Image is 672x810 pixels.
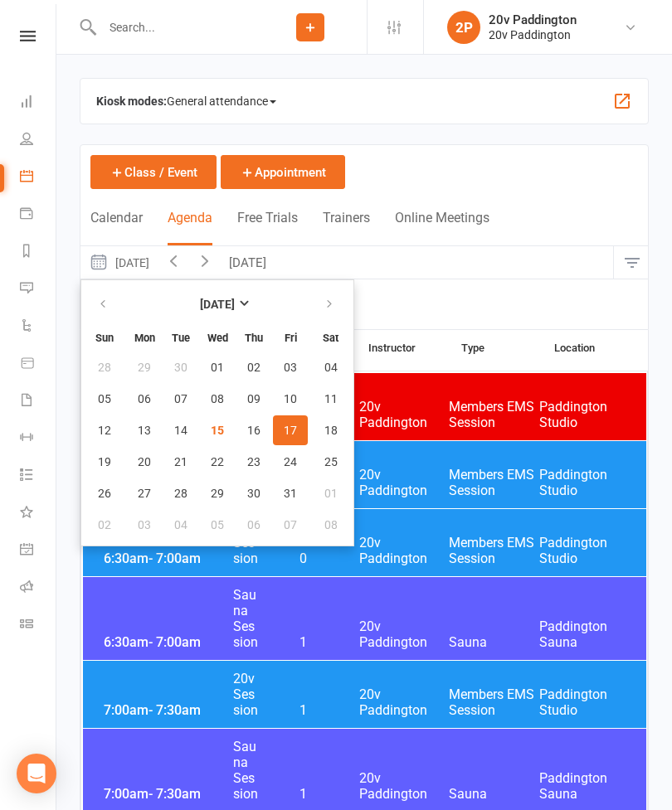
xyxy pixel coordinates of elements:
[138,455,151,468] span: 20
[100,786,232,802] span: 7:00am
[138,487,151,500] span: 27
[359,399,450,430] span: 20v Paddington
[309,415,352,445] button: 18
[211,392,224,405] span: 08
[138,392,151,405] span: 06
[324,424,338,437] span: 18
[221,246,279,279] button: [DATE]
[17,754,56,793] div: Open Intercom Messenger
[324,361,338,374] span: 04
[395,210,489,245] button: Online Meetings
[100,702,232,718] span: 7:00am
[149,634,201,650] span: - 7:00am
[174,487,187,500] span: 28
[90,155,217,189] button: Class / Event
[232,671,260,718] span: 20v Session
[236,478,271,508] button: 30
[309,352,352,382] button: 04
[127,478,162,508] button: 27
[260,702,347,718] span: 1
[163,415,198,445] button: 14
[449,535,539,566] span: Members EMS Session
[260,786,347,802] span: 1
[200,298,235,311] strong: [DATE]
[20,234,57,271] a: Reports
[200,510,235,540] button: 05
[98,518,111,531] span: 02
[98,392,111,405] span: 05
[324,392,338,405] span: 11
[20,196,57,234] a: Payments
[98,455,111,468] span: 19
[83,415,125,445] button: 12
[237,210,298,245] button: Free Trials
[309,510,352,540] button: 08
[247,361,261,374] span: 02
[539,770,630,802] span: Paddington Sauna
[200,384,235,414] button: 08
[200,415,235,445] button: 15
[163,447,198,477] button: 21
[489,27,577,42] div: 20v Paddington
[324,455,338,468] span: 25
[200,352,235,382] button: 01
[273,510,308,540] button: 07
[323,210,370,245] button: Trainers
[247,487,261,500] span: 30
[309,447,352,477] button: 25
[232,739,260,802] span: Sauna Session
[245,332,263,344] small: Thursday
[539,467,630,498] span: Paddington Studio
[273,478,308,508] button: 31
[168,210,212,245] button: Agenda
[449,399,539,430] span: Members EMS Session
[98,487,111,500] span: 26
[95,332,114,344] small: Sunday
[247,455,261,468] span: 23
[273,384,308,414] button: 10
[284,487,297,500] span: 31
[236,352,271,382] button: 02
[200,447,235,477] button: 22
[200,478,235,508] button: 29
[174,392,187,405] span: 07
[174,361,187,374] span: 30
[149,786,201,802] span: - 7:30am
[236,447,271,477] button: 23
[163,478,198,508] button: 28
[449,467,539,498] span: Members EMS Session
[232,587,260,650] span: Sauna Session
[324,487,338,500] span: 01
[163,510,198,540] button: 04
[284,518,297,531] span: 07
[260,634,347,650] span: 1
[174,455,187,468] span: 21
[127,384,162,414] button: 06
[207,332,228,344] small: Wednesday
[20,85,57,122] a: Dashboard
[96,95,167,108] strong: Kiosk modes:
[100,551,232,566] span: 6:30am
[273,447,308,477] button: 24
[211,455,224,468] span: 22
[236,415,271,445] button: 16
[174,424,187,437] span: 14
[449,634,539,650] span: Sauna
[127,415,162,445] button: 13
[221,155,345,189] button: Appointment
[163,384,198,414] button: 07
[273,415,308,445] button: 17
[83,510,125,540] button: 02
[20,532,57,570] a: General attendance kiosk mode
[149,551,201,566] span: - 7:00am
[134,332,155,344] small: Monday
[236,510,271,540] button: 06
[20,159,57,196] a: Calendar
[211,518,224,531] span: 05
[83,447,125,477] button: 19
[100,634,232,650] span: 6:30am
[447,11,480,44] div: 2P
[285,332,297,344] small: Friday
[539,618,630,650] span: Paddington Sauna
[236,384,271,414] button: 09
